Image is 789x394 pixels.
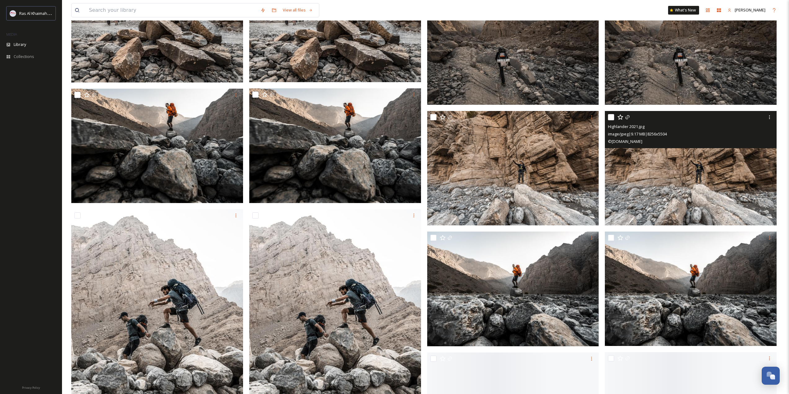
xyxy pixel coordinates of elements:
span: © [DOMAIN_NAME] [608,139,642,144]
span: Collections [14,54,34,60]
a: View all files [280,4,316,16]
img: Highlander 2021.jpg [427,232,599,346]
img: Highlander 2021.jpg [605,232,777,346]
input: Search your library [86,3,257,17]
span: [PERSON_NAME] [735,7,765,13]
span: image/jpeg | 9.17 MB | 8256 x 5504 [608,131,667,137]
a: [PERSON_NAME] [725,4,769,16]
span: Ras Al Khaimah Tourism Development Authority [19,10,107,16]
img: Highlander 2021.jpg [71,89,243,203]
img: Highlander 2021.jpg [249,88,421,203]
a: Privacy Policy [22,383,40,391]
a: What's New [668,6,699,15]
span: Library [14,42,26,47]
span: Privacy Policy [22,386,40,390]
button: Open Chat [762,367,780,385]
img: Logo_RAKTDA_RGB-01.png [10,10,16,16]
span: MEDIA [6,32,17,37]
span: Highlander 2021.jpg [608,124,645,129]
img: Highlander 2021.jpg [427,111,599,226]
img: Highlander 2021.jpg [605,111,777,226]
